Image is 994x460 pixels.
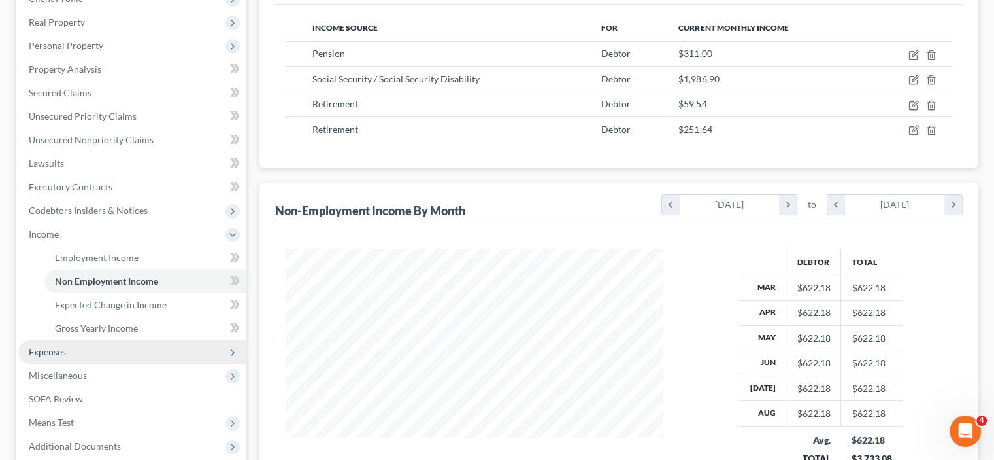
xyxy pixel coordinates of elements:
[18,58,246,81] a: Property Analysis
[739,275,786,300] th: Mar
[312,48,345,59] span: Pension
[29,417,74,428] span: Means Test
[55,275,158,287] span: Non Employment Income
[55,252,139,263] span: Employment Income
[601,48,631,59] span: Debtor
[852,434,892,447] div: $622.18
[29,40,103,51] span: Personal Property
[29,393,83,404] span: SOFA Review
[29,440,121,451] span: Additional Documents
[678,23,788,33] span: Current Monthly Income
[841,401,903,426] td: $622.18
[29,63,101,75] span: Property Analysis
[678,124,712,135] span: $251.64
[18,105,246,128] a: Unsecured Priority Claims
[29,134,154,145] span: Unsecured Nonpriority Claims
[678,73,719,84] span: $1,986.90
[29,205,148,216] span: Codebtors Insiders & Notices
[44,270,246,293] a: Non Employment Income
[739,401,786,426] th: Aug
[29,346,66,357] span: Expenses
[797,357,830,370] div: $622.18
[797,306,830,319] div: $622.18
[841,275,903,300] td: $622.18
[29,158,64,169] span: Lawsuits
[841,351,903,376] td: $622.18
[18,387,246,411] a: SOFA Review
[29,228,59,239] span: Income
[312,124,358,135] span: Retirement
[797,434,831,447] div: Avg.
[29,16,85,27] span: Real Property
[275,203,465,219] div: Non-Employment Income By Month
[779,195,797,215] i: chevron_right
[797,332,830,345] div: $622.18
[739,351,786,376] th: Jun
[976,416,987,426] span: 4
[29,87,91,98] span: Secured Claims
[44,293,246,317] a: Expected Change in Income
[601,98,631,109] span: Debtor
[739,326,786,351] th: May
[601,73,631,84] span: Debtor
[786,249,841,275] th: Debtor
[662,195,680,215] i: chevron_left
[739,376,786,401] th: [DATE]
[18,152,246,175] a: Lawsuits
[678,98,706,109] span: $59.54
[841,326,903,351] td: $622.18
[55,299,167,310] span: Expected Change in Income
[312,98,358,109] span: Retirement
[841,300,903,325] td: $622.18
[18,81,246,105] a: Secured Claims
[55,323,138,334] span: Gross Yearly Income
[797,382,830,395] div: $622.18
[841,249,903,275] th: Total
[18,175,246,199] a: Executory Contracts
[739,300,786,325] th: Apr
[950,416,981,447] iframe: Intercom live chat
[841,376,903,401] td: $622.18
[601,23,618,33] span: For
[29,181,112,192] span: Executory Contracts
[29,370,87,381] span: Miscellaneous
[797,281,830,294] div: $622.18
[680,195,780,215] div: [DATE]
[845,195,945,215] div: [DATE]
[29,111,137,122] span: Unsecured Priority Claims
[312,23,378,33] span: Income Source
[44,317,246,340] a: Gross Yearly Income
[808,198,816,211] span: to
[601,124,631,135] span: Debtor
[944,195,962,215] i: chevron_right
[18,128,246,152] a: Unsecured Nonpriority Claims
[312,73,480,84] span: Social Security / Social Security Disability
[827,195,845,215] i: chevron_left
[678,48,712,59] span: $311.00
[797,407,830,420] div: $622.18
[44,246,246,270] a: Employment Income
